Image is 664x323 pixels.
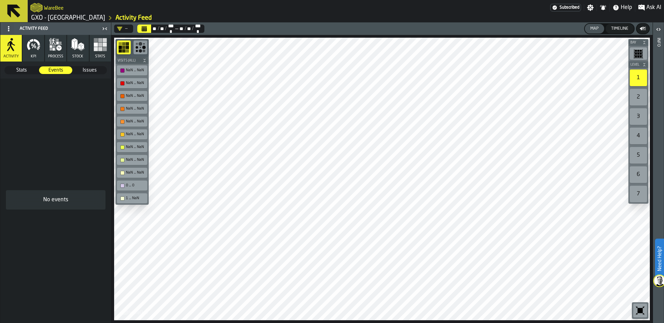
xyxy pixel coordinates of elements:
button: button-Map [585,24,604,34]
label: button-switch-multi-Issues [73,66,107,74]
div: button-toolbar-undefined [116,179,149,192]
span: Help [621,3,632,12]
nav: Breadcrumb [30,14,346,22]
div: Timeline [608,26,631,31]
div: NaN ... NaN [126,170,145,175]
div: Select date range [179,26,184,31]
a: logo-header [30,1,43,14]
div: NaN ... NaN [118,80,146,87]
div: Select date range [152,26,157,31]
div: button-toolbar-undefined [116,128,149,141]
span: Activity [3,54,19,59]
div: 7 [630,186,647,202]
svg: Show Congestion [135,42,146,53]
span: Stock [72,54,83,59]
div: NaN ... NaN [118,105,146,112]
label: button-toggle-Settings [584,4,597,11]
div: NaN ... NaN [126,68,145,73]
div: NaN ... NaN [126,119,145,124]
a: logo-header [116,305,155,319]
div: NaN ... NaN [118,131,146,138]
div: NaN ... NaN [118,92,146,100]
a: link-to-/wh/i/ae0cd702-8cb1-4091-b3be-0aee77957c79 [31,14,105,22]
div: NaN ... NaN [118,169,146,176]
div: NaN ... NaN [118,67,146,74]
span: Ask AI [646,3,661,12]
div: NaN ... NaN [126,107,145,111]
div: Map [588,26,601,31]
div: button-toolbar-undefined [116,192,149,205]
button: button- [628,39,648,46]
div: / [165,26,167,31]
div: button-toolbar-undefined [116,102,149,115]
h2: Sub Title [44,4,64,11]
span: Events [39,67,72,74]
button: button- [628,61,648,68]
div: Select date range [137,25,204,33]
div: 4 [630,128,647,144]
div: DropdownMenuValue- [117,26,128,31]
div: NaN ... NaN [118,144,146,151]
button: button-Timeline [606,24,634,34]
div: NaN ... NaN [126,132,145,137]
div: button-toolbar-undefined [628,68,648,87]
div: 0 ... 0 [126,183,145,188]
div: button-toolbar-undefined [116,166,149,179]
a: link-to-/wh/i/ae0cd702-8cb1-4091-b3be-0aee77957c79/feed/fdc57e91-80c9-44dd-92cd-81c982b068f3 [116,14,152,22]
label: button-toggle-Ask AI [635,3,664,12]
div: Select date range [167,23,175,34]
div: button-toolbar-undefined [116,141,149,154]
div: NaN ... NaN [126,81,145,85]
div: button-toolbar-undefined [116,77,149,90]
div: 1 ... NaN [126,196,145,201]
div: button-toolbar-undefined [632,302,648,319]
div: 1 [630,70,647,86]
label: Need Help? [656,239,663,278]
div: Activity Feed [2,23,100,34]
a: link-to-/wh/i/ae0cd702-8cb1-4091-b3be-0aee77957c79/settings/billing [550,4,581,11]
svg: Reset zoom and position [635,305,646,316]
div: thumb [39,66,73,74]
div: button-toolbar-undefined [628,146,648,165]
label: button-toggle-Notifications [597,4,609,11]
div: No events [11,196,100,204]
div: thumb [5,66,38,74]
div: DropdownMenuValue- [114,25,133,33]
div: Menu Subscription [550,4,581,11]
div: Info [656,36,661,321]
span: Visits (All) [116,59,141,63]
div: button-toolbar-undefined [116,154,149,166]
div: button-toolbar-undefined [628,107,648,126]
div: Select date range [194,23,202,34]
div: button-toolbar-undefined [132,39,149,57]
span: process [48,54,63,59]
div: 3 [630,108,647,125]
div: button-toolbar-undefined [116,115,149,128]
div: Select date range [159,26,165,31]
span: Bay [629,41,641,45]
div: 5 [630,147,647,164]
span: Subscribed [560,5,579,10]
span: KPI [31,54,36,59]
span: Stats [95,54,105,59]
label: button-toggle-Close me [100,25,110,33]
div: thumb [73,66,107,74]
label: button-switch-multi-Events [39,66,73,74]
div: / [184,26,186,31]
div: NaN ... NaN [126,94,145,98]
label: button-toggle-Open [654,24,663,36]
span: Stats [5,67,38,74]
label: button-toggle-Help [610,3,635,12]
label: button-switch-multi-Stats [4,66,39,74]
div: button-toolbar-undefined [116,90,149,102]
div: NaN ... NaN [126,145,145,149]
header: Info [653,22,664,323]
div: button-toolbar-undefined [116,39,132,57]
div: button-toolbar-undefined [628,126,648,146]
div: 6 [630,166,647,183]
button: Select date range [137,25,151,33]
div: NaN ... NaN [118,118,146,125]
div: button-toolbar-undefined [628,184,648,204]
div: 0 ... 0 [118,182,146,189]
div: / [157,26,159,31]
